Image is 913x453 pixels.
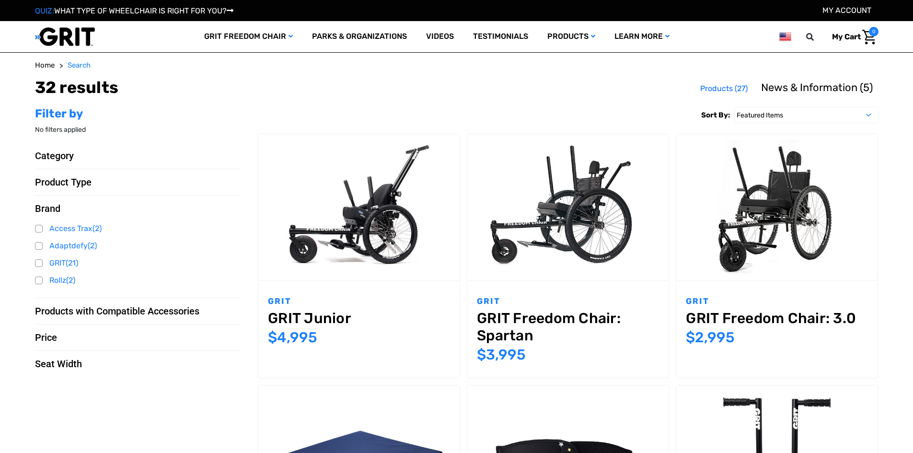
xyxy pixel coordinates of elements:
[35,150,74,162] span: Category
[92,224,102,233] span: (2)
[258,134,460,280] a: GRIT Junior,$4,995.00
[810,27,825,47] input: Search
[35,358,82,370] span: Seat Width
[35,332,241,343] button: Price
[477,310,659,344] a: GRIT Freedom Chair: Spartan,$3,995.00
[35,27,95,46] img: GRIT All-Terrain Wheelchair and Mobility Equipment
[302,21,416,52] a: Parks & Organizations
[463,21,538,52] a: Testimonials
[686,310,868,327] a: GRIT Freedom Chair: 3.0,$2,995.00
[35,6,233,15] a: QUIZ:WHAT TYPE OF WHEELCHAIR IS RIGHT FOR YOU?
[869,27,878,36] span: 0
[66,276,75,285] span: (2)
[35,203,241,214] button: Brand
[676,140,878,274] img: GRIT Freedom Chair: 3.0
[701,107,730,123] label: Sort By:
[35,107,241,121] h2: Filter by
[35,176,92,188] span: Product Type
[35,305,241,317] button: Products with Compatible Accessories
[35,176,241,188] button: Product Type
[268,295,450,308] p: GRIT
[35,78,119,98] h1: 32 results
[88,241,97,250] span: (2)
[35,203,60,214] span: Brand
[35,305,199,317] span: Products with Compatible Accessories
[35,6,54,15] span: QUIZ:
[35,358,241,370] button: Seat Width
[467,134,669,280] a: GRIT Freedom Chair: Spartan,$3,995.00
[761,81,873,94] span: News & Information (5)
[35,125,241,135] p: No filters applied
[862,30,876,45] img: Cart
[686,295,868,308] p: GRIT
[416,21,463,52] a: Videos
[35,60,878,71] nav: Breadcrumb
[35,150,241,162] button: Category
[477,295,659,308] p: GRIT
[822,6,871,15] a: Account
[35,332,57,343] span: Price
[35,60,55,71] a: Home
[676,134,878,280] a: GRIT Freedom Chair: 3.0,$2,995.00
[467,140,669,274] img: GRIT Freedom Chair: Spartan
[779,31,791,43] img: us.png
[700,84,748,93] span: Products (27)
[35,256,241,270] a: GRIT(21)
[825,27,878,47] a: Cart with 0 items
[35,61,55,70] span: Home
[686,329,735,346] span: $2,995
[477,346,526,363] span: $3,995
[268,329,317,346] span: $4,995
[258,140,460,274] img: GRIT Junior: GRIT Freedom Chair all terrain wheelchair engineered specifically for kids
[35,239,241,253] a: Adaptdefy(2)
[195,21,302,52] a: GRIT Freedom Chair
[35,221,241,236] a: Access Trax(2)
[268,310,450,327] a: GRIT Junior,$4,995.00
[605,21,679,52] a: Learn More
[68,61,91,70] span: Search
[832,32,861,41] span: My Cart
[538,21,605,52] a: Products
[35,273,241,288] a: Rollz(2)
[68,60,91,71] a: Search
[66,258,78,267] span: (21)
